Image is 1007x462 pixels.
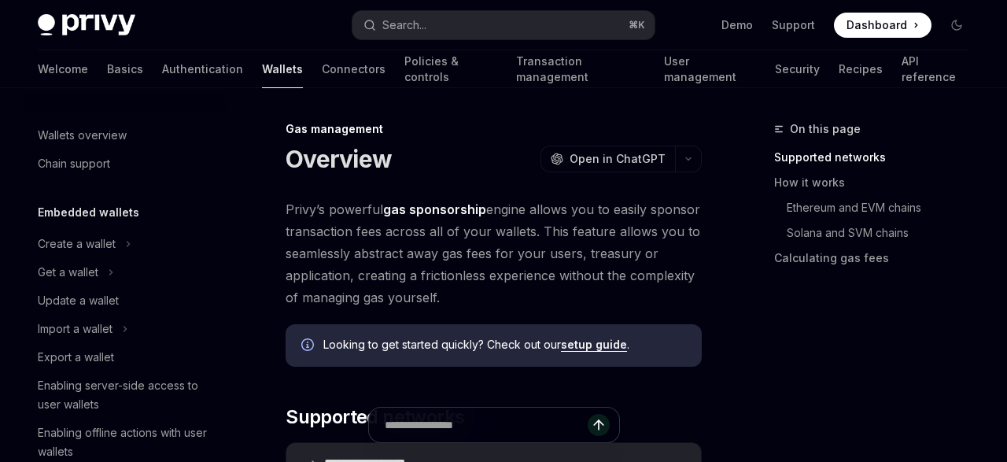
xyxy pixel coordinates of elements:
a: Calculating gas fees [774,246,982,271]
button: Open search [352,11,655,39]
a: Welcome [38,50,88,88]
a: Security [775,50,820,88]
a: Export a wallet [25,343,227,371]
div: Import a wallet [38,320,113,338]
a: Dashboard [834,13,931,38]
div: Enabling server-side access to user wallets [38,376,217,414]
div: Search... [382,16,426,35]
strong: gas sponsorship [383,201,486,217]
a: Connectors [322,50,385,88]
button: Toggle Import a wallet section [25,315,227,343]
div: Enabling offline actions with user wallets [38,423,217,461]
a: API reference [902,50,969,88]
a: Transaction management [516,50,645,88]
h5: Embedded wallets [38,203,139,222]
div: Get a wallet [38,263,98,282]
div: Update a wallet [38,291,119,310]
a: setup guide [561,338,627,352]
button: Toggle Get a wallet section [25,258,227,286]
button: Open in ChatGPT [540,146,675,172]
span: Looking to get started quickly? Check out our . [323,337,686,353]
svg: Info [301,338,317,354]
a: How it works [774,170,982,195]
a: User management [664,50,755,88]
h1: Overview [286,145,392,173]
input: Ask a question... [385,408,588,442]
a: Basics [107,50,143,88]
span: Dashboard [847,17,907,33]
a: Supported networks [774,145,982,170]
div: Create a wallet [38,235,116,253]
a: Recipes [839,50,883,88]
img: dark logo [38,14,135,36]
a: Wallets overview [25,121,227,150]
button: Toggle Create a wallet section [25,230,227,258]
a: Authentication [162,50,243,88]
a: Ethereum and EVM chains [774,195,982,220]
button: Send message [588,414,610,436]
div: Export a wallet [38,348,114,367]
a: Update a wallet [25,286,227,315]
div: Gas management [286,121,702,137]
a: Demo [721,17,753,33]
a: Enabling server-side access to user wallets [25,371,227,419]
div: Wallets overview [38,126,127,145]
span: Open in ChatGPT [570,151,666,167]
a: Support [772,17,815,33]
span: On this page [790,120,861,139]
a: Wallets [262,50,303,88]
a: Solana and SVM chains [774,220,982,246]
span: ⌘ K [629,19,645,31]
a: Policies & controls [404,50,497,88]
span: Privy’s powerful engine allows you to easily sponsor transaction fees across all of your wallets.... [286,198,702,309]
a: Chain support [25,150,227,178]
div: Chain support [38,154,110,173]
button: Toggle dark mode [944,13,969,38]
